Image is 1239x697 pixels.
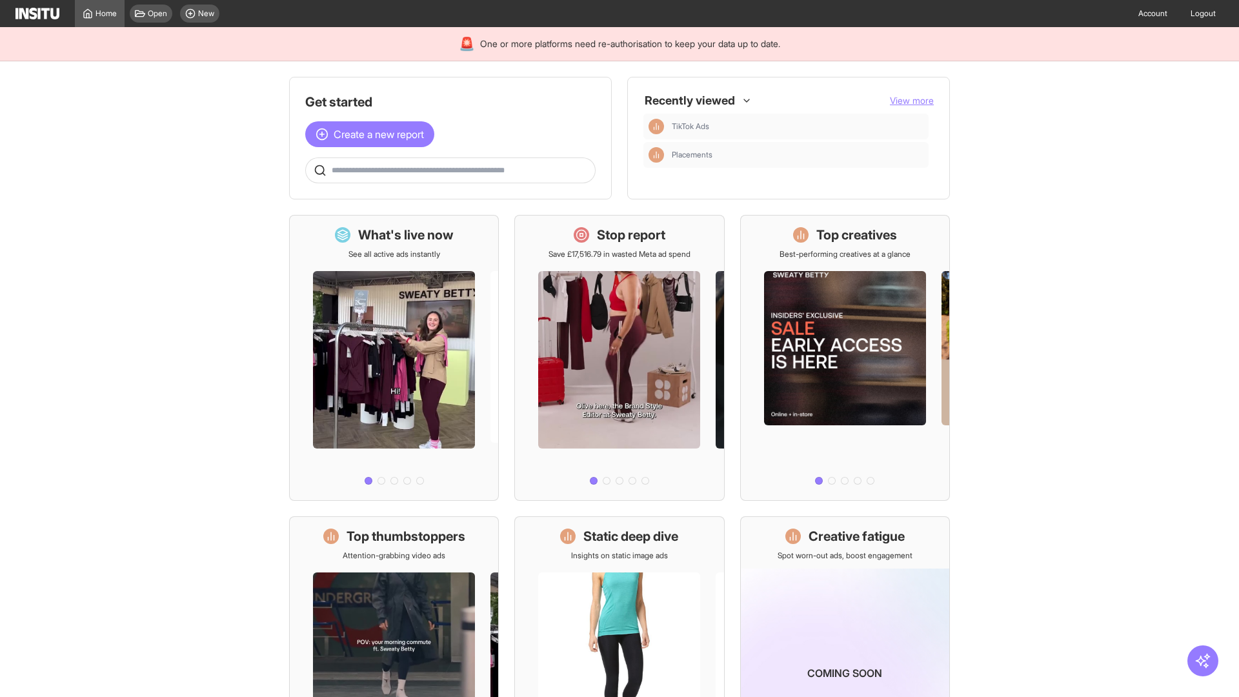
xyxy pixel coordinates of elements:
span: Create a new report [334,126,424,142]
span: One or more platforms need re-authorisation to keep your data up to date. [480,37,780,50]
button: View more [890,94,934,107]
a: Stop reportSave £17,516.79 in wasted Meta ad spend [514,215,724,501]
span: Placements [672,150,712,160]
p: Insights on static image ads [571,551,668,561]
span: TikTok Ads [672,121,923,132]
div: 🚨 [459,35,475,53]
h1: Top creatives [816,226,897,244]
div: Insights [649,147,664,163]
div: Insights [649,119,664,134]
span: New [198,8,214,19]
button: Create a new report [305,121,434,147]
p: Best-performing creatives at a glance [780,249,911,259]
h1: Get started [305,93,596,111]
span: Home [96,8,117,19]
span: Open [148,8,167,19]
span: TikTok Ads [672,121,709,132]
h1: Stop report [597,226,665,244]
a: Top creativesBest-performing creatives at a glance [740,215,950,501]
span: Placements [672,150,923,160]
p: Attention-grabbing video ads [343,551,445,561]
h1: What's live now [358,226,454,244]
h1: Static deep dive [583,527,678,545]
img: Logo [15,8,59,19]
span: View more [890,95,934,106]
a: What's live nowSee all active ads instantly [289,215,499,501]
p: Save £17,516.79 in wasted Meta ad spend [549,249,690,259]
h1: Top thumbstoppers [347,527,465,545]
p: See all active ads instantly [348,249,440,259]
